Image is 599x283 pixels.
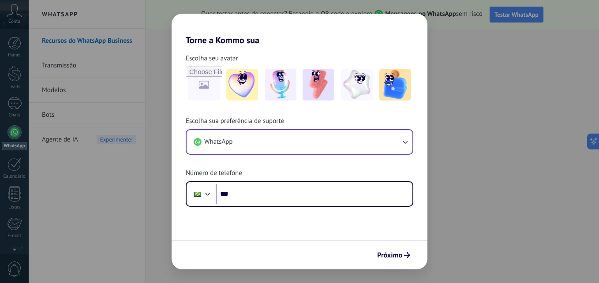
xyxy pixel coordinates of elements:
[373,248,414,263] button: Próximo
[187,130,412,154] button: WhatsApp
[377,252,402,258] span: Próximo
[186,54,238,63] span: Escolha seu avatar
[226,69,258,101] img: -1.jpeg
[186,169,242,178] span: Número de telefone
[303,69,334,101] img: -3.jpeg
[379,69,411,101] img: -5.jpeg
[186,117,284,126] span: Escolha sua preferência de suporte
[189,185,206,203] div: Brazil: + 55
[265,69,296,101] img: -2.jpeg
[341,69,373,101] img: -4.jpeg
[172,14,427,45] h2: Torne a Kommo sua
[204,138,232,146] span: WhatsApp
